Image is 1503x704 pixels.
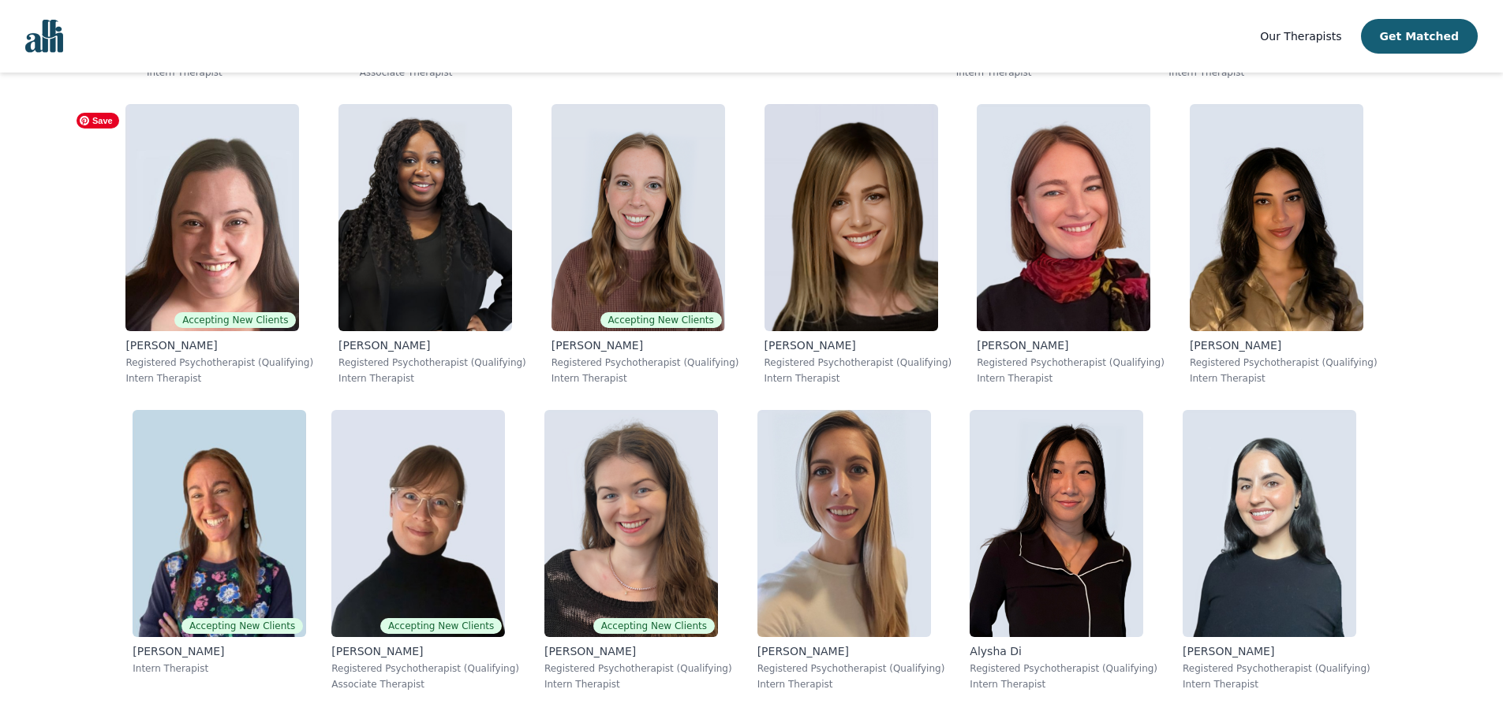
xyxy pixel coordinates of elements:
p: Registered Psychotherapist (Qualifying) [544,662,732,675]
p: Intern Therapist [1183,678,1370,691]
a: Angela_EarlAccepting New Clients[PERSON_NAME]Registered Psychotherapist (Qualifying)Associate The... [319,397,532,703]
p: Registered Psychotherapist (Qualifying) [125,356,313,369]
img: Nechama_Zuchter [765,104,938,331]
a: Jillian_Newfield[PERSON_NAME]Registered Psychotherapist (Qualifying)Intern Therapist [964,91,1177,397]
p: Registered Psychotherapist (Qualifying) [977,356,1165,369]
p: Intern Therapist [757,678,945,691]
p: Associate Therapist [360,66,533,79]
span: Accepting New Clients [600,312,722,328]
img: Anisa_Mori [757,410,931,637]
p: [PERSON_NAME] [125,337,313,353]
p: Intern Therapist [956,66,1144,79]
p: [PERSON_NAME] [757,643,945,659]
p: [PERSON_NAME] [544,643,732,659]
span: Save [77,113,119,129]
p: Intern Therapist [551,372,739,385]
p: [PERSON_NAME] [338,337,526,353]
span: Accepting New Clients [174,312,296,328]
a: Jennifer_WeberAccepting New Clients[PERSON_NAME]Registered Psychotherapist (Qualifying)Intern The... [113,91,326,397]
span: Accepting New Clients [380,618,502,634]
a: Sheneka_Myers[PERSON_NAME]Registered Psychotherapist (Qualifying)Intern Therapist [326,91,539,397]
a: Nechama_Zuchter[PERSON_NAME]Registered Psychotherapist (Qualifying)Intern Therapist [752,91,965,397]
p: [PERSON_NAME] [765,337,952,353]
p: Intern Therapist [338,372,526,385]
img: Sheneka_Myers [338,104,512,331]
p: [PERSON_NAME] [133,643,306,659]
p: [PERSON_NAME] [1183,643,1370,659]
span: Accepting New Clients [593,618,715,634]
img: Jillian_Newfield [977,104,1150,331]
p: [PERSON_NAME] [977,337,1165,353]
p: Registered Psychotherapist (Qualifying) [331,662,519,675]
span: Our Therapists [1260,30,1341,43]
img: Ayah_El-husseini [1183,410,1356,637]
span: Accepting New Clients [181,618,303,634]
p: Intern Therapist [970,678,1157,691]
p: [PERSON_NAME] [1190,337,1378,353]
p: Registered Psychotherapist (Qualifying) [1190,356,1378,369]
a: Our Therapists [1260,27,1341,46]
a: Rand_Shalabi[PERSON_NAME]Registered Psychotherapist (Qualifying)Intern Therapist [1177,91,1390,397]
p: Registered Psychotherapist (Qualifying) [551,356,739,369]
img: Naomi_Tessler [133,410,306,637]
img: Angela_Earl [331,410,505,637]
p: Intern Therapist [1190,372,1378,385]
p: Registered Psychotherapist (Qualifying) [1183,662,1370,675]
a: Lauren_De RijckeAccepting New Clients[PERSON_NAME]Registered Psychotherapist (Qualifying)Intern T... [539,91,752,397]
p: Registered Psychotherapist (Qualifying) [757,662,945,675]
img: Madeleine_Clark [544,410,718,637]
p: Intern Therapist [544,678,732,691]
p: Associate Therapist [331,678,519,691]
p: [PERSON_NAME] [551,337,739,353]
img: Jennifer_Weber [125,104,299,331]
img: alli logo [25,20,63,53]
p: Intern Therapist [133,662,306,675]
img: Rand_Shalabi [1190,104,1363,331]
p: Intern Therapist [125,372,313,385]
a: Madeleine_ClarkAccepting New Clients[PERSON_NAME]Registered Psychotherapist (Qualifying)Intern Th... [532,397,745,703]
a: Alysha_DiAlysha DiRegistered Psychotherapist (Qualifying)Intern Therapist [957,397,1170,703]
p: Intern Therapist [765,372,952,385]
img: Alysha_Di [970,410,1143,637]
p: Intern Therapist [1168,66,1356,79]
a: Anisa_Mori[PERSON_NAME]Registered Psychotherapist (Qualifying)Intern Therapist [745,397,958,703]
img: Lauren_De Rijcke [551,104,725,331]
a: Naomi_TesslerAccepting New Clients[PERSON_NAME]Intern Therapist [120,397,319,703]
a: Ayah_El-husseini[PERSON_NAME]Registered Psychotherapist (Qualifying)Intern Therapist [1170,397,1383,703]
p: Registered Psychotherapist (Qualifying) [970,662,1157,675]
p: Registered Psychotherapist (Qualifying) [765,356,952,369]
p: Alysha Di [970,643,1157,659]
p: [PERSON_NAME] [331,643,519,659]
p: Intern Therapist [977,372,1165,385]
p: Intern Therapist [147,66,335,79]
button: Get Matched [1361,19,1478,54]
p: Registered Psychotherapist (Qualifying) [338,356,526,369]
